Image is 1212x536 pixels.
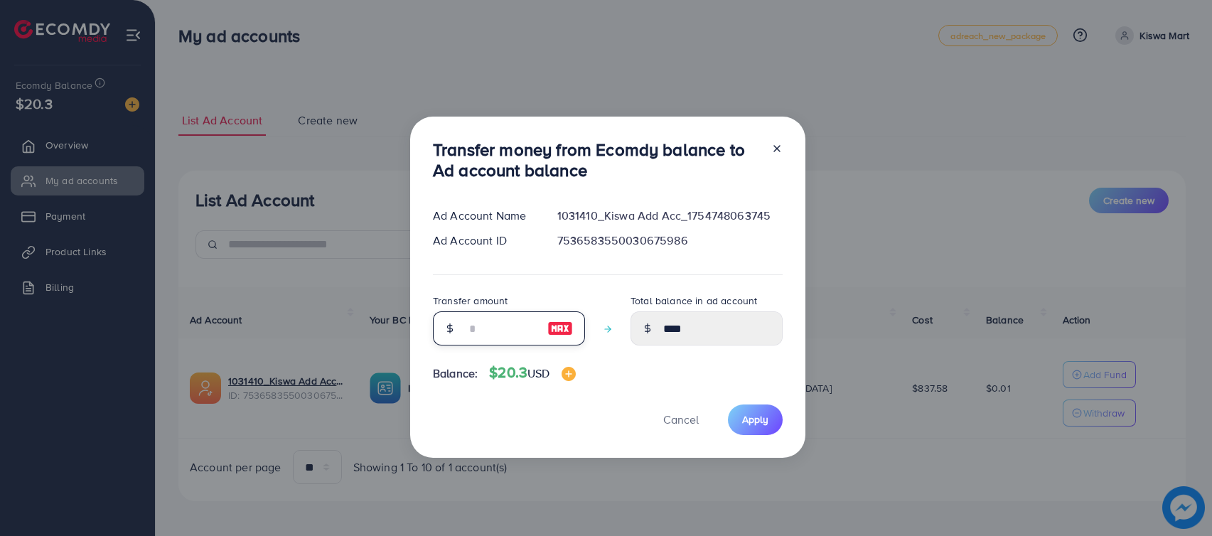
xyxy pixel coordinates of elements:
button: Apply [728,404,783,435]
img: image [547,320,573,337]
label: Transfer amount [433,294,508,308]
div: Ad Account ID [422,232,546,249]
div: 7536583550030675986 [546,232,794,249]
h4: $20.3 [489,364,575,382]
img: image [562,367,576,381]
label: Total balance in ad account [631,294,757,308]
span: Balance: [433,365,478,382]
span: Cancel [663,412,699,427]
div: Ad Account Name [422,208,546,224]
button: Cancel [645,404,717,435]
span: USD [527,365,549,381]
div: 1031410_Kiswa Add Acc_1754748063745 [546,208,794,224]
span: Apply [742,412,768,427]
h3: Transfer money from Ecomdy balance to Ad account balance [433,139,760,181]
